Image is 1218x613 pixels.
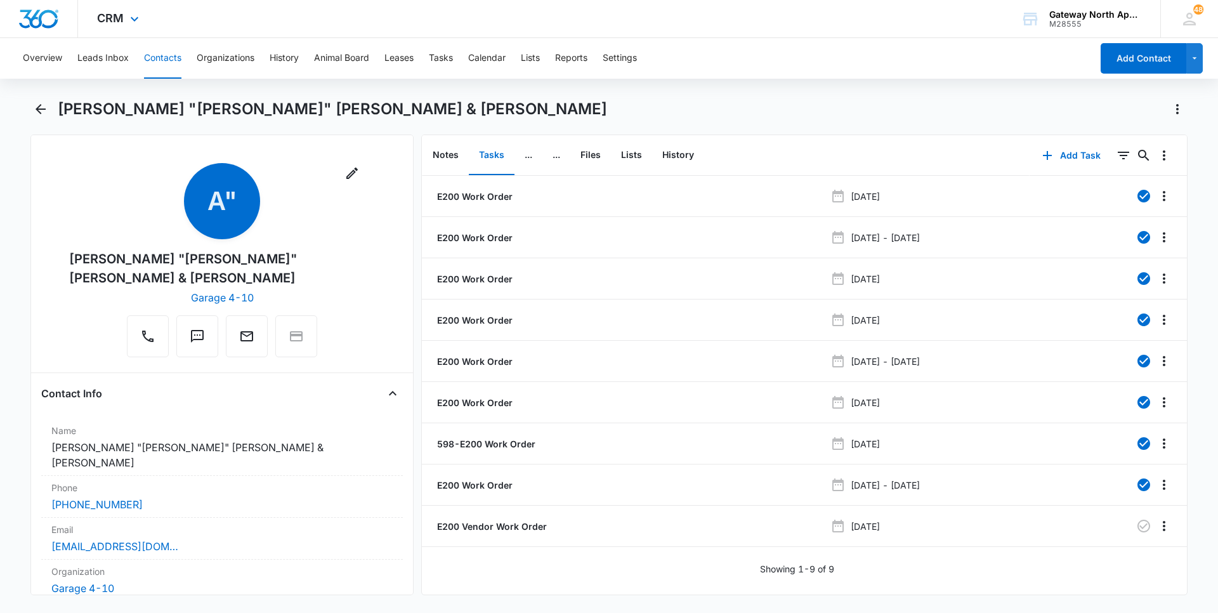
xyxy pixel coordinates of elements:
[197,38,254,79] button: Organizations
[69,249,375,287] div: [PERSON_NAME] "[PERSON_NAME]" [PERSON_NAME] & [PERSON_NAME]
[226,315,268,357] button: Email
[1154,310,1174,330] button: Overflow Menu
[176,335,218,346] a: Text
[176,315,218,357] button: Text
[1193,4,1203,15] span: 48
[184,163,260,239] span: A"
[127,335,169,346] a: Call
[51,539,178,554] a: [EMAIL_ADDRESS][DOMAIN_NAME]
[51,523,393,536] label: Email
[422,136,469,175] button: Notes
[41,419,403,476] div: Name[PERSON_NAME] "[PERSON_NAME]" [PERSON_NAME] & [PERSON_NAME]
[611,136,652,175] button: Lists
[51,497,143,512] a: [PHONE_NUMBER]
[41,518,403,560] div: Email[EMAIL_ADDRESS][DOMAIN_NAME]
[570,136,611,175] button: Files
[652,136,704,175] button: History
[435,396,513,409] a: E200 Work Order
[1049,10,1142,20] div: account name
[435,437,535,451] a: 598-E200 Work Order
[41,560,403,601] div: OrganizationGarage 4-10
[521,38,540,79] button: Lists
[1113,145,1134,166] button: Filters
[1154,186,1174,206] button: Overflow Menu
[469,136,514,175] button: Tasks
[435,520,547,533] a: E200 Vendor Work Order
[1030,140,1113,171] button: Add Task
[435,355,513,368] a: E200 Work Order
[23,38,62,79] button: Overview
[514,136,542,175] button: ...
[851,355,920,368] p: [DATE] - [DATE]
[851,272,880,286] p: [DATE]
[851,190,880,203] p: [DATE]
[41,476,403,518] div: Phone[PHONE_NUMBER]
[51,481,393,494] label: Phone
[1167,99,1188,119] button: Actions
[270,38,299,79] button: History
[51,440,393,470] dd: [PERSON_NAME] "[PERSON_NAME]" [PERSON_NAME] & [PERSON_NAME]
[1154,516,1174,536] button: Overflow Menu
[51,424,393,437] label: Name
[97,11,124,25] span: CRM
[51,565,393,578] label: Organization
[555,38,587,79] button: Reports
[1154,433,1174,454] button: Overflow Menu
[1154,268,1174,289] button: Overflow Menu
[1193,4,1203,15] div: notifications count
[1049,20,1142,29] div: account id
[1154,475,1174,495] button: Overflow Menu
[314,38,369,79] button: Animal Board
[851,396,880,409] p: [DATE]
[435,231,513,244] a: E200 Work Order
[435,478,513,492] a: E200 Work Order
[1154,392,1174,412] button: Overflow Menu
[851,231,920,244] p: [DATE] - [DATE]
[851,437,880,451] p: [DATE]
[435,313,513,327] a: E200 Work Order
[1134,145,1154,166] button: Search...
[77,38,129,79] button: Leads Inbox
[760,562,834,576] p: Showing 1-9 of 9
[1154,227,1174,247] button: Overflow Menu
[144,38,181,79] button: Contacts
[127,315,169,357] button: Call
[1154,145,1174,166] button: Overflow Menu
[41,386,102,401] h4: Contact Info
[383,383,403,404] button: Close
[468,38,506,79] button: Calendar
[851,478,920,492] p: [DATE] - [DATE]
[384,38,414,79] button: Leases
[30,99,50,119] button: Back
[435,190,513,203] a: E200 Work Order
[603,38,637,79] button: Settings
[435,272,513,286] a: E200 Work Order
[226,335,268,346] a: Email
[851,520,880,533] p: [DATE]
[1101,43,1186,74] button: Add Contact
[191,291,254,304] a: Garage 4-10
[1154,351,1174,371] button: Overflow Menu
[58,100,607,119] h1: [PERSON_NAME] "[PERSON_NAME]" [PERSON_NAME] & [PERSON_NAME]
[429,38,453,79] button: Tasks
[51,582,114,595] a: Garage 4-10
[851,313,880,327] p: [DATE]
[542,136,570,175] button: ...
